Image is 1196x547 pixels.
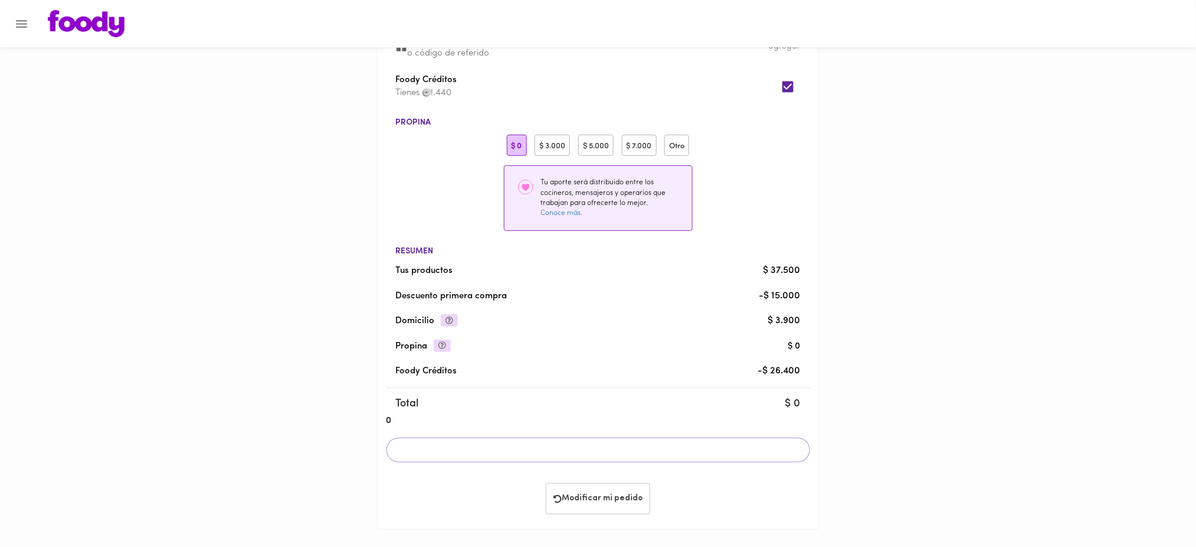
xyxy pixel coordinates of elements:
[553,494,643,504] span: Modificar mi pedido
[540,178,680,219] div: Tu aporte será distribuido entre los cocineros, mensajeros y operarios que trabajan para ofrecert...
[386,119,810,127] li: Propina
[1128,478,1184,535] iframe: Messagebird Livechat Widget
[764,266,801,276] span: $ 37.500
[769,41,801,53] div: agregar
[396,317,458,325] span: Domicilio
[578,135,614,157] div: $ 5.000
[622,135,657,157] div: $ 7.000
[535,135,570,157] div: $ 3.000
[785,399,801,409] span: $ 0
[48,10,124,37] img: logo.png
[788,340,801,353] div: $ 0
[516,178,535,197] img: heart-circle-outline.svg
[396,265,801,278] span: Tus productos
[396,89,452,97] span: Tienes 1.440
[407,47,800,60] p: o código de referido
[758,367,801,376] span: - $ 26.400
[546,483,650,515] button: Modificar mi pedido
[396,342,451,351] span: Propina
[396,396,801,412] span: Total
[7,9,36,38] button: Menu
[768,317,801,326] span: $ 3.900
[759,291,801,301] span: - $ 15.000
[507,135,527,157] div: $ 0
[540,210,582,217] a: Conoce más.
[396,74,801,87] span: Foody Créditos
[396,365,801,379] span: Foody Créditos
[664,135,689,157] div: Otro
[386,248,810,256] li: Resumen
[396,290,801,304] span: Descuento primera compra
[422,89,431,97] img: foody-creditos-black.png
